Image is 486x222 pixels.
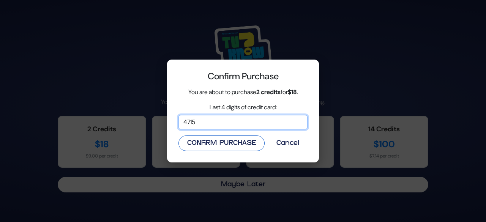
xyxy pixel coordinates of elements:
button: Confirm Purchase [178,135,265,151]
strong: 2 credits [256,88,281,96]
input: 1234 [178,115,308,129]
button: Cancel [268,135,308,151]
strong: $18 [288,88,297,96]
label: Last 4 digits of credit card: [210,103,277,112]
h4: Confirm Purchase [178,71,308,82]
p: You are about to purchase for . [178,88,308,97]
